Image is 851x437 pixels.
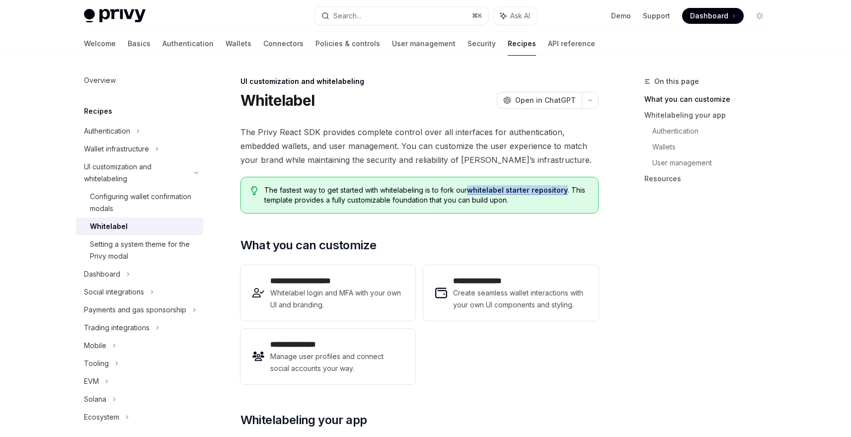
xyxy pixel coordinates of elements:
a: Configuring wallet confirmation modals [76,188,203,218]
span: Whitelabeling your app [240,412,367,428]
div: Setting a system theme for the Privy modal [90,238,197,262]
span: The Privy React SDK provides complete control over all interfaces for authentication, embedded wa... [240,125,599,167]
a: Whitelabeling your app [644,107,775,123]
a: Resources [644,171,775,187]
a: Recipes [508,32,536,56]
a: User management [392,32,456,56]
button: Ask AI [493,7,537,25]
span: Whitelabel login and MFA with your own UI and branding. [270,287,403,311]
div: Whitelabel [90,220,128,232]
a: Dashboard [682,8,744,24]
div: Mobile [84,340,106,352]
a: Security [467,32,496,56]
div: Payments and gas sponsorship [84,304,186,316]
a: whitelabel starter repository [467,186,568,195]
span: Create seamless wallet interactions with your own UI components and styling. [453,287,586,311]
span: On this page [654,75,699,87]
a: Policies & controls [315,32,380,56]
div: UI customization and whitelabeling [84,161,188,185]
h5: Recipes [84,105,112,117]
h1: Whitelabel [240,91,315,109]
div: Tooling [84,358,109,369]
a: **** **** **** *Create seamless wallet interactions with your own UI components and styling. [423,265,598,321]
div: Dashboard [84,268,120,280]
div: Overview [84,74,116,86]
a: Overview [76,72,203,89]
a: Authentication [652,123,775,139]
a: Demo [611,11,631,21]
div: Authentication [84,125,130,137]
a: User management [652,155,775,171]
a: API reference [548,32,595,56]
a: Whitelabel [76,218,203,235]
svg: Tip [251,186,258,195]
span: Open in ChatGPT [515,95,576,105]
div: Ecosystem [84,411,119,423]
a: Authentication [162,32,214,56]
div: EVM [84,375,99,387]
div: Wallet infrastructure [84,143,149,155]
a: Basics [128,32,151,56]
a: Setting a system theme for the Privy modal [76,235,203,265]
div: Configuring wallet confirmation modals [90,191,197,215]
div: Search... [333,10,361,22]
a: Connectors [263,32,304,56]
span: The fastest way to get started with whitelabeling is to fork our . This template provides a fully... [264,185,588,205]
button: Search...⌘K [314,7,488,25]
a: Wallets [652,139,775,155]
a: Wallets [226,32,251,56]
span: Manage user profiles and connect social accounts your way. [270,351,403,374]
div: Solana [84,393,106,405]
button: Open in ChatGPT [497,92,582,109]
div: Trading integrations [84,322,150,334]
a: Support [643,11,670,21]
span: What you can customize [240,237,377,253]
a: Welcome [84,32,116,56]
span: ⌘ K [472,12,482,20]
a: What you can customize [644,91,775,107]
div: UI customization and whitelabeling [240,76,599,86]
span: Ask AI [510,11,530,21]
button: Toggle dark mode [752,8,768,24]
a: **** **** *****Manage user profiles and connect social accounts your way. [240,329,415,384]
div: Social integrations [84,286,144,298]
span: Dashboard [690,11,728,21]
img: light logo [84,9,146,23]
